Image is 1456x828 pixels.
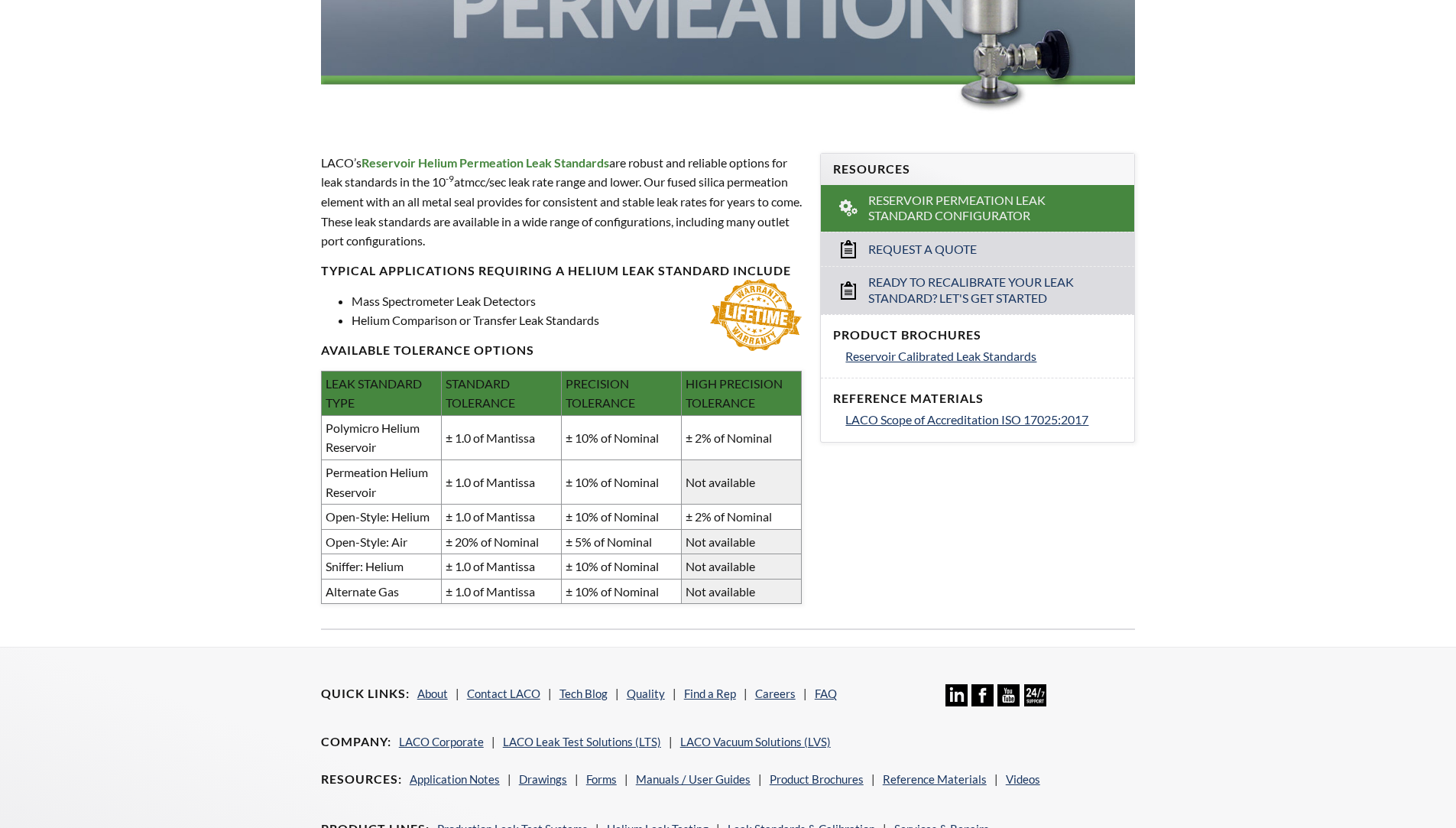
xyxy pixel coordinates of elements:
td: ± 1.0 of Mantissa [441,579,561,604]
a: Reservoir Permeation Leak Standard Configurator [821,185,1134,232]
span: STANDARD TOLERANCE [446,376,515,411]
td: Open-Style: Air [321,529,441,554]
a: LACO Scope of Accreditation ISO 17025:2017 [845,410,1122,430]
span: LEAK STANDARD TYPE [326,376,422,411]
td: ± 10% of Nominal [562,459,682,504]
a: FAQ [815,687,837,700]
img: Lifetime-Warranty.png [710,279,802,352]
a: Contact LACO [467,687,540,700]
a: Reference Materials [883,772,987,786]
td: Sniffer: Helium [321,554,441,580]
a: Videos [1006,772,1040,786]
a: 24/7 Support [1024,695,1046,709]
a: About [417,687,448,700]
td: Not available [682,459,802,504]
span: Reservoir Permeation Leak Standard Configurator [868,193,1089,225]
a: Careers [755,687,796,700]
td: ± 10% of Nominal [562,415,682,459]
td: ± 2% of Nominal [682,415,802,459]
a: LACO Leak Test Solutions (LTS) [503,735,661,748]
a: LACO Vacuum Solutions (LVS) [680,735,831,748]
sup: -9 [446,173,454,184]
td: ± 1.0 of Mantissa [441,505,561,530]
td: ± 1.0 of Mantissa [441,415,561,459]
h4: Resources [833,161,1122,177]
span: LACO Scope of Accreditation ISO 17025:2017 [845,412,1088,427]
td: ± 10% of Nominal [562,505,682,530]
td: Not available [682,579,802,604]
a: LACO Corporate [399,735,484,748]
span: Request a Quote [868,242,977,258]
td: Not available [682,529,802,554]
h4: Quick Links [321,686,410,702]
td: ± 1.0 of Mantissa [441,554,561,580]
a: Ready to Recalibrate Your Leak Standard? Let's Get Started [821,266,1134,314]
a: Tech Blog [559,687,608,700]
span: Reservoir Calibrated Leak Standards [845,349,1036,363]
a: Manuals / User Guides [636,772,751,786]
a: Forms [586,772,617,786]
a: Quality [627,687,665,700]
a: Find a Rep [684,687,736,700]
a: Reservoir Calibrated Leak Standards [845,346,1122,366]
td: ± 20% of Nominal [441,529,561,554]
p: LACO’s are robust and reliable options for leak standards in the 10 atmcc/sec leak rate range and... [321,153,803,251]
h4: Reference Materials [833,391,1122,407]
h4: Product Brochures [833,327,1122,343]
td: Permeation Helium Reservoir [321,459,441,504]
h4: Company [321,734,391,750]
td: Polymicro Helium Reservoir [321,415,441,459]
span: HIGH PRECISION TOLERANCE [686,376,783,411]
span: PRECISION TOLERANCE [566,376,635,411]
td: ± 1.0 of Mantissa [441,459,561,504]
td: Alternate Gas [321,579,441,604]
td: ± 10% of Nominal [562,554,682,580]
h4: Resources [321,771,402,787]
img: 24/7 Support Icon [1024,684,1046,706]
td: ± 10% of Nominal [562,579,682,604]
h4: Typical applications requiring a helium leak standard include [321,263,803,279]
h4: available Tolerance options [321,343,803,359]
td: ± 5% of Nominal [562,529,682,554]
li: Mass Spectrometer Leak Detectors [352,291,803,311]
span: Ready to Recalibrate Your Leak Standard? Let's Get Started [868,274,1089,307]
strong: Reservoir Helium Permeation Leak Standards [362,155,609,170]
a: Application Notes [410,772,500,786]
li: Helium Comparison or Transfer Leak Standards [352,310,803,330]
a: Request a Quote [821,232,1134,266]
td: Open-Style: Helium [321,505,441,530]
a: Drawings [519,772,567,786]
td: Not available [682,554,802,580]
a: Product Brochures [770,772,864,786]
td: ± 2% of Nominal [682,505,802,530]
